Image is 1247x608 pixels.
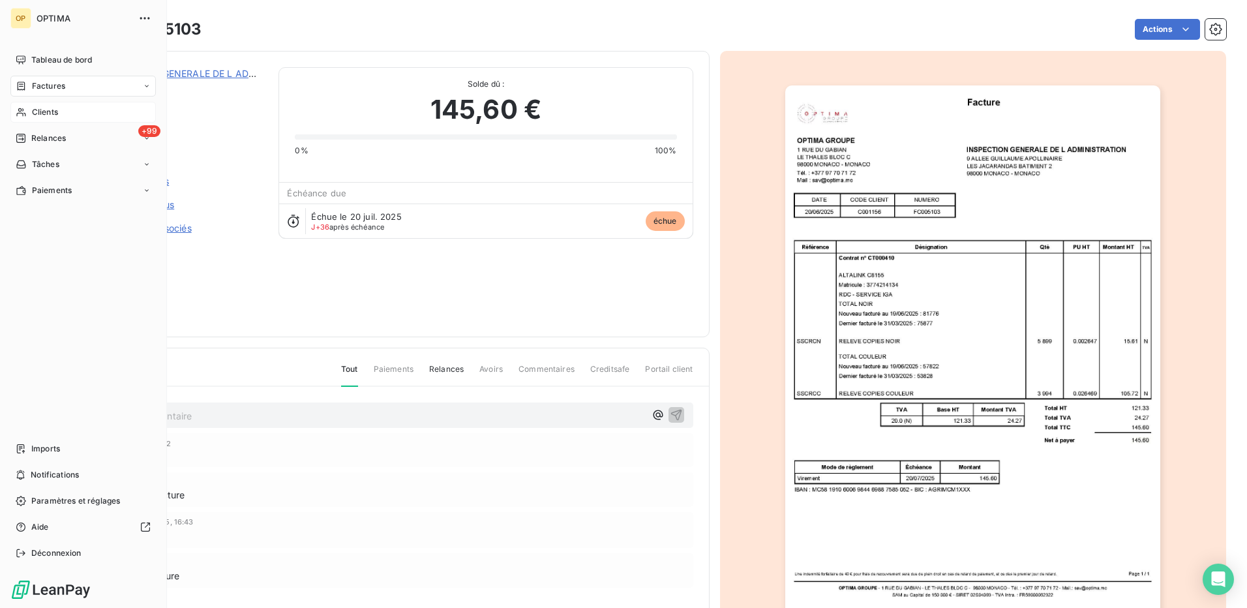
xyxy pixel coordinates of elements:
a: Paramètres et réglages [10,491,156,511]
span: Solde dû : [295,78,676,90]
span: 145,60 € [430,90,541,129]
span: Commentaires [518,363,575,386]
span: Déconnexion [31,547,82,559]
span: Notifications [31,469,79,481]
a: Imports [10,438,156,459]
span: Tâches [32,159,59,170]
span: 0% [295,145,308,157]
span: Aide [31,521,49,533]
span: Échue le 20 juil. 2025 [311,211,401,222]
a: Factures [10,76,156,97]
span: Tout [341,363,358,387]
span: Imports [31,443,60,455]
span: Factures [32,80,65,92]
span: après échéance [311,223,384,231]
span: Clients [32,106,58,118]
span: Portail client [645,363,693,386]
button: Actions [1135,19,1200,40]
a: Tâches [10,154,156,175]
a: Tableau de bord [10,50,156,70]
div: OP [10,8,31,29]
span: 1GVTIGA [102,83,263,93]
span: Paiements [374,363,413,386]
span: Tableau de bord [31,54,92,66]
span: Paiements [32,185,72,196]
span: échue [646,211,685,231]
a: INSPECTION GENERALE DE L ADMIN [102,68,267,79]
span: Avoirs [479,363,503,386]
img: Logo LeanPay [10,579,91,600]
a: +99Relances [10,128,156,149]
span: J+36 [311,222,329,232]
a: Aide [10,517,156,538]
span: Relances [429,363,464,386]
span: Relances [31,132,66,144]
span: Paramètres et réglages [31,495,120,507]
a: Clients [10,102,156,123]
span: +99 [138,125,160,137]
span: OPTIMA [37,13,130,23]
span: Échéance due [287,188,346,198]
span: Creditsafe [590,363,630,386]
span: 100% [655,145,677,157]
div: Open Intercom Messenger [1203,564,1234,595]
a: Paiements [10,180,156,201]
